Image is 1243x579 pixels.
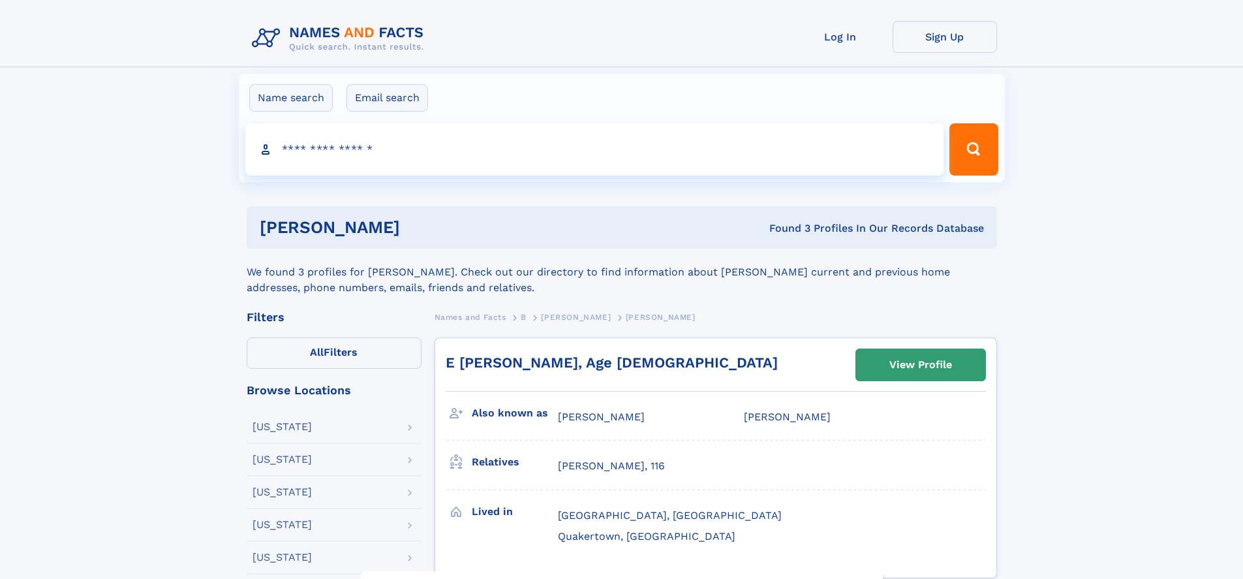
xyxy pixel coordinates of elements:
[446,354,778,371] a: E [PERSON_NAME], Age [DEMOGRAPHIC_DATA]
[949,123,998,176] button: Search Button
[788,21,893,53] a: Log In
[744,411,831,423] span: [PERSON_NAME]
[253,520,312,530] div: [US_STATE]
[856,349,985,381] a: View Profile
[253,454,312,465] div: [US_STATE]
[558,411,645,423] span: [PERSON_NAME]
[558,530,735,542] span: Quakertown, [GEOGRAPHIC_DATA]
[247,249,997,296] div: We found 3 profiles for [PERSON_NAME]. Check out our directory to find information about [PERSON_...
[558,459,665,473] a: [PERSON_NAME], 116
[253,422,312,432] div: [US_STATE]
[260,219,585,236] h1: [PERSON_NAME]
[893,21,997,53] a: Sign Up
[472,402,558,424] h3: Also known as
[472,451,558,473] h3: Relatives
[521,309,527,325] a: B
[247,337,422,369] label: Filters
[253,552,312,563] div: [US_STATE]
[247,21,435,56] img: Logo Names and Facts
[558,509,782,522] span: [GEOGRAPHIC_DATA], [GEOGRAPHIC_DATA]
[889,350,952,380] div: View Profile
[541,309,611,325] a: [PERSON_NAME]
[472,501,558,523] h3: Lived in
[346,84,428,112] label: Email search
[541,313,611,322] span: [PERSON_NAME]
[253,487,312,497] div: [US_STATE]
[521,313,527,322] span: B
[247,311,422,323] div: Filters
[247,384,422,396] div: Browse Locations
[626,313,696,322] span: [PERSON_NAME]
[585,221,984,236] div: Found 3 Profiles In Our Records Database
[249,84,333,112] label: Name search
[435,309,506,325] a: Names and Facts
[245,123,944,176] input: search input
[310,346,324,358] span: All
